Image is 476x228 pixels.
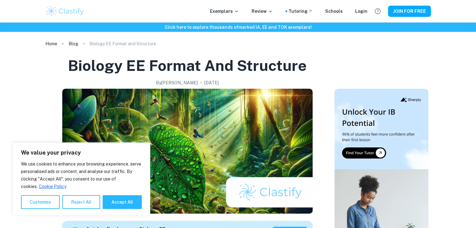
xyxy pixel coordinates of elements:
[21,149,142,156] p: We value your privacy
[13,142,150,216] div: We value your privacy
[156,79,198,86] h2: By [PERSON_NAME]
[21,160,142,190] p: We use cookies to enhance your browsing experience, serve personalised ads or content, and analys...
[90,40,156,47] p: Biology EE Format and Structure
[103,195,142,209] button: Accept All
[1,24,475,31] h6: Click here to explore thousands of marked IA, EE and TOK exemplars !
[62,89,313,214] img: Biology EE Format and Structure cover image
[200,79,202,86] p: •
[388,6,431,17] button: JOIN FOR FREE
[372,6,383,17] button: Help and Feedback
[69,39,78,48] a: Blog
[38,184,67,189] a: Cookie Policy
[45,5,85,17] img: Clastify logo
[21,195,60,209] button: Customise
[62,195,100,209] button: Reject All
[252,8,273,15] p: Review
[325,8,343,15] a: Schools
[45,39,57,48] a: Home
[204,79,219,86] h2: [DATE]
[289,8,313,15] a: Tutoring
[68,56,307,76] h1: Biology EE Format and Structure
[355,8,367,15] a: Login
[210,8,239,15] p: Exemplars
